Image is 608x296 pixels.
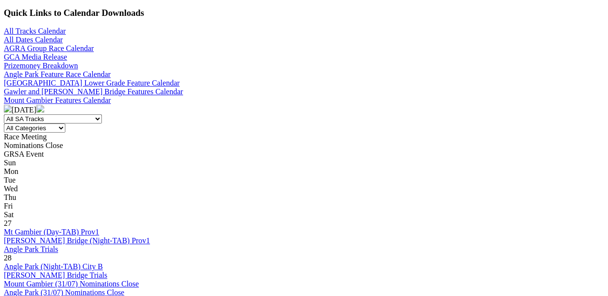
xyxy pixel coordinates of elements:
a: All Dates Calendar [4,36,63,44]
a: Mount Gambier (31/07) Nominations Close [4,280,139,288]
span: 27 [4,219,12,227]
div: Tue [4,176,604,185]
div: Fri [4,202,604,210]
div: Wed [4,185,604,193]
a: Angle Park Trials [4,245,58,253]
a: Mount Gambier Features Calendar [4,96,111,104]
a: [PERSON_NAME] Bridge (Night-TAB) Prov1 [4,236,150,245]
a: Gawler and [PERSON_NAME] Bridge Features Calendar [4,87,183,96]
a: [GEOGRAPHIC_DATA] Lower Grade Feature Calendar [4,79,180,87]
a: Angle Park (Night-TAB) City B [4,262,103,271]
a: Mt Gambier (Day-TAB) Prov1 [4,228,99,236]
div: Nominations Close [4,141,604,150]
a: Prizemoney Breakdown [4,62,78,70]
div: Sun [4,159,604,167]
div: Sat [4,210,604,219]
img: chevron-left-pager-white.svg [4,105,12,112]
div: Thu [4,193,604,202]
img: chevron-right-pager-white.svg [37,105,44,112]
a: GCA Media Release [4,53,67,61]
a: AGRA Group Race Calendar [4,44,94,52]
div: [DATE] [4,105,604,114]
div: GRSA Event [4,150,604,159]
div: Mon [4,167,604,176]
h3: Quick Links to Calendar Downloads [4,8,604,18]
div: Race Meeting [4,133,604,141]
a: [PERSON_NAME] Bridge Trials [4,271,107,279]
a: All Tracks Calendar [4,27,66,35]
a: Angle Park Feature Race Calendar [4,70,111,78]
span: 28 [4,254,12,262]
